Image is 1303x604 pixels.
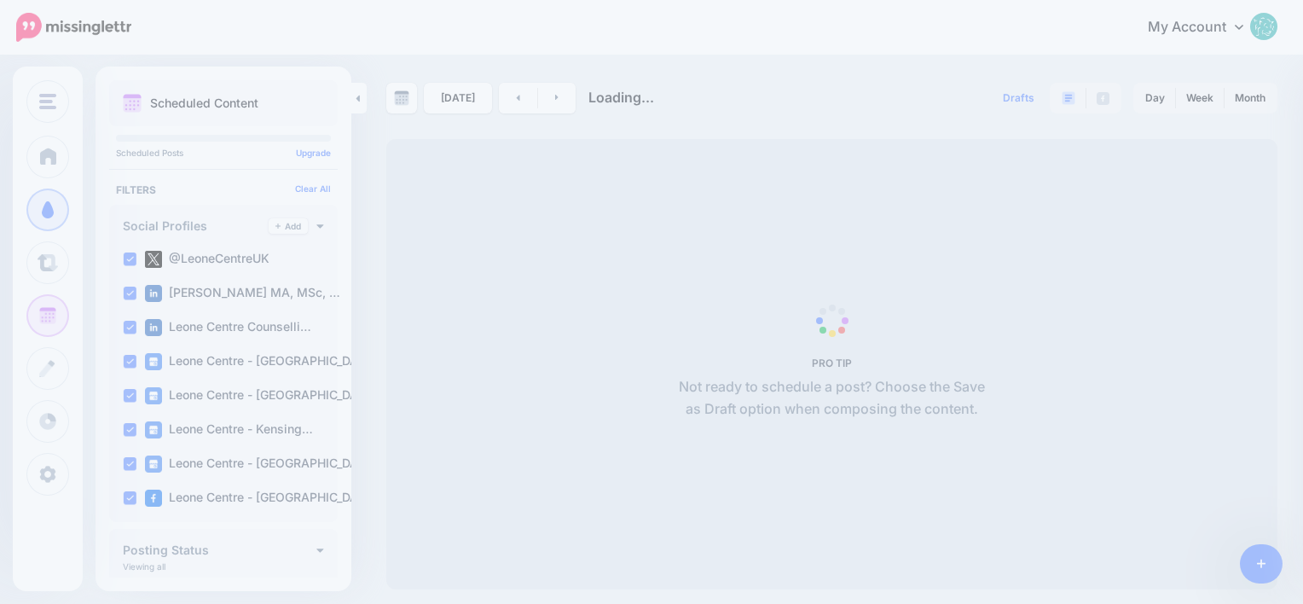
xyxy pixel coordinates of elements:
[123,94,142,113] img: calendar.png
[116,148,331,157] p: Scheduled Posts
[145,319,311,336] label: Leone Centre Counselli…
[1176,84,1224,112] a: Week
[424,83,492,113] a: [DATE]
[1131,7,1277,49] a: My Account
[1225,84,1276,112] a: Month
[588,89,654,106] span: Loading...
[145,387,162,404] img: google_business-square.png
[145,387,388,404] label: Leone Centre - [GEOGRAPHIC_DATA]…
[672,376,992,421] p: Not ready to schedule a post? Choose the Save as Draft option when composing the content.
[672,357,992,369] h5: PRO TIP
[145,353,391,370] label: Leone Centre - [GEOGRAPHIC_DATA] …
[116,183,331,196] h4: Filters
[145,456,388,473] label: Leone Centre - [GEOGRAPHIC_DATA]…
[993,83,1045,113] a: Drafts
[145,251,269,268] label: @LeoneCentreUK
[295,183,331,194] a: Clear All
[1097,92,1109,105] img: facebook-grey-square.png
[145,421,313,438] label: Leone Centre - Kensing…
[1062,91,1075,105] img: paragraph-boxed.png
[296,148,331,158] a: Upgrade
[16,13,131,42] img: Missinglettr
[145,319,162,336] img: linkedin-square.png
[145,251,162,268] img: twitter-square.png
[145,456,162,473] img: google_business-square.png
[1003,93,1034,103] span: Drafts
[145,490,388,507] label: Leone Centre - [GEOGRAPHIC_DATA]…
[145,285,162,302] img: linkedin-square.png
[1135,84,1175,112] a: Day
[269,218,308,234] a: Add
[39,94,56,109] img: menu.png
[145,421,162,438] img: google_business-square.png
[145,353,162,370] img: google_business-square.png
[150,97,258,109] p: Scheduled Content
[145,490,162,507] img: facebook-square.png
[145,285,340,302] label: [PERSON_NAME] MA, MSc, …
[394,90,409,106] img: calendar-grey-darker.png
[123,544,316,556] h4: Posting Status
[123,220,269,232] h4: Social Profiles
[123,561,165,572] p: Viewing all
